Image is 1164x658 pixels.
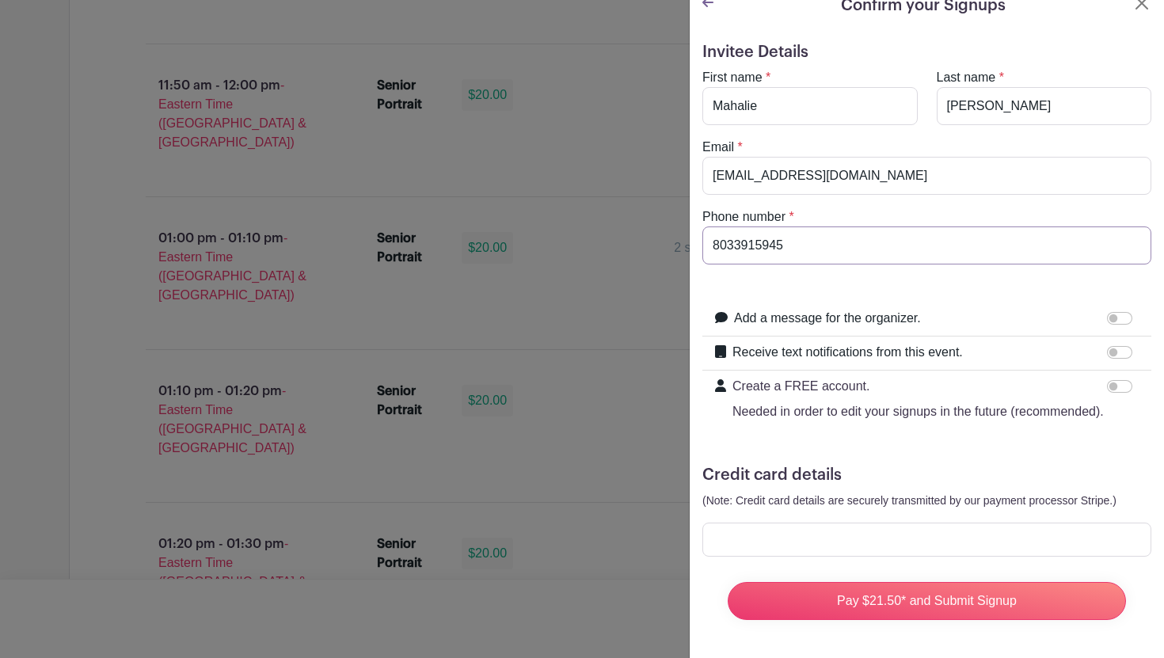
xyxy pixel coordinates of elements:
[937,68,996,87] label: Last name
[702,68,763,87] label: First name
[702,207,786,226] label: Phone number
[734,309,921,328] label: Add a message for the organizer.
[732,377,1104,396] p: Create a FREE account.
[702,138,734,157] label: Email
[702,494,1116,507] small: (Note: Credit card details are securely transmitted by our payment processor Stripe.)
[732,402,1104,421] p: Needed in order to edit your signups in the future (recommended).
[702,43,1151,62] h5: Invitee Details
[713,532,1141,547] iframe: Secure card payment input frame
[728,582,1126,620] input: Pay $21.50* and Submit Signup
[702,466,1151,485] h5: Credit card details
[732,343,963,362] label: Receive text notifications from this event.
